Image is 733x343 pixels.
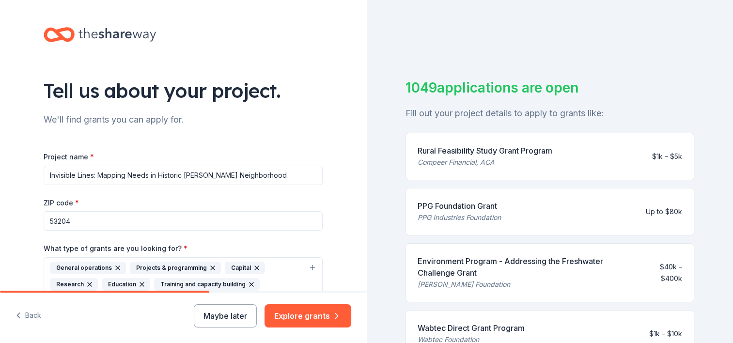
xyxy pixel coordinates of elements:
label: Project name [44,152,94,162]
div: Environment Program - Addressing the Freshwater Challenge Grant [418,255,635,279]
div: Capital [225,262,265,274]
label: ZIP code [44,198,79,208]
button: Back [16,306,41,326]
div: $1k – $10k [649,328,682,340]
div: Up to $80k [646,206,682,218]
div: Wabtec Direct Grant Program [418,322,525,334]
div: Compeer Financial, ACA [418,156,552,168]
input: After school program [44,166,323,185]
button: General operationsProjects & programmingCapitalResearchEducationTraining and capacity building [44,257,323,295]
div: Fill out your project details to apply to grants like: [405,106,695,121]
div: Research [50,278,98,291]
div: $1k – $5k [652,151,682,162]
div: 1049 applications are open [405,78,695,98]
div: $40k – $400k [642,261,682,284]
label: What type of grants are you looking for? [44,244,187,253]
div: Rural Feasibility Study Grant Program [418,145,552,156]
div: PPG Foundation Grant [418,200,501,212]
div: General operations [50,262,126,274]
button: Maybe later [194,304,257,327]
div: [PERSON_NAME] Foundation [418,279,635,290]
div: Tell us about your project. [44,77,323,104]
div: We'll find grants you can apply for. [44,112,323,127]
div: Training and capacity building [154,278,260,291]
input: 12345 (U.S. only) [44,211,323,231]
button: Explore grants [265,304,351,327]
div: Projects & programming [130,262,221,274]
div: PPG Industries Foundation [418,212,501,223]
div: Education [102,278,150,291]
